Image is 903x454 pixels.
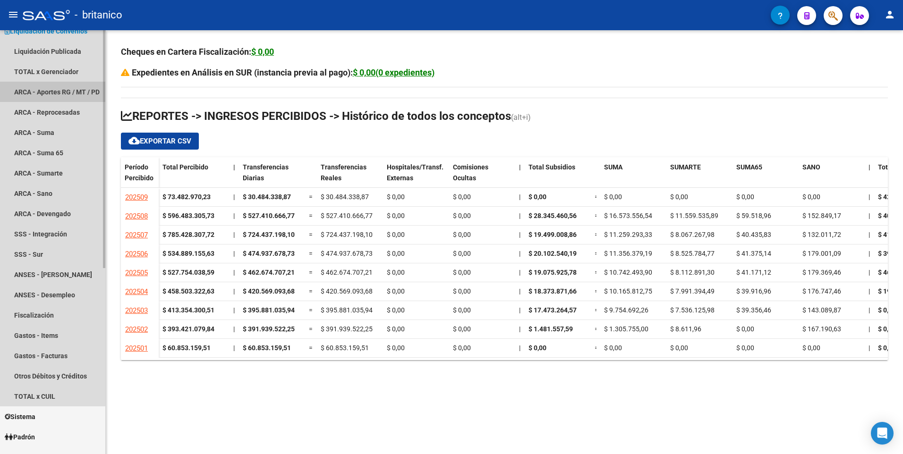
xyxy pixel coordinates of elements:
strong: $ 393.421.079,84 [162,325,214,333]
span: $ 0,00 [387,344,405,352]
span: $ 0,00 [736,193,754,201]
strong: $ 413.354.300,51 [162,306,214,314]
span: 202504 [125,287,148,296]
span: | [869,287,870,295]
mat-icon: person [884,9,895,20]
datatable-header-cell: | [865,157,874,197]
span: | [869,193,870,201]
strong: $ 73.482.970,23 [162,193,211,201]
span: $ 9.754.692,26 [604,306,648,314]
span: = [595,231,598,238]
span: $ 0,00 [528,344,546,352]
span: $ 20.102.540,19 [528,250,577,257]
mat-icon: cloud_download [128,135,140,146]
span: | [519,344,520,352]
span: $ 28.345.460,56 [528,212,577,219]
span: $ 41.375,14 [736,250,771,257]
span: | [233,269,235,276]
span: | [869,212,870,219]
span: $ 0,00 [453,344,471,352]
span: $ 724.437.198,10 [243,231,295,238]
span: $ 0,00 [604,344,622,352]
span: | [233,325,235,333]
strong: $ 458.503.322,63 [162,287,214,295]
span: $ 391.939.522,25 [243,325,295,333]
span: $ 7.991.394,49 [670,287,715,295]
span: $ 7.536.125,98 [670,306,715,314]
datatable-header-cell: SANO [799,157,865,197]
span: $ 19.499.008,86 [528,231,577,238]
span: | [869,344,870,352]
span: $ 395.881.035,94 [243,306,295,314]
div: Open Intercom Messenger [871,422,894,445]
span: $ 0,00 [670,193,688,201]
span: $ 0,00 [802,193,820,201]
span: $ 0,00 [736,344,754,352]
span: | [519,250,520,257]
span: $ 0,00 [736,325,754,333]
span: 202506 [125,250,148,258]
span: $ 0,00 [670,344,688,352]
span: $ 10.165.812,75 [604,287,652,295]
span: $ 16.573.556,54 [604,212,652,219]
span: $ 0,00 [453,287,471,295]
span: $ 420.569.093,68 [321,287,373,295]
span: $ 0,00 [387,269,405,276]
span: = [309,250,313,257]
span: | [233,163,235,171]
span: $ 527.410.666,77 [321,212,373,219]
span: $ 391.939.522,25 [321,325,373,333]
datatable-header-cell: SUMA [600,157,666,197]
span: $ 462.674.707,21 [243,269,295,276]
span: 202502 [125,325,148,334]
span: 202505 [125,269,148,277]
span: 202503 [125,306,148,315]
span: $ 462.674.707,21 [321,269,373,276]
span: REPORTES -> INGRESOS PERCIBIDOS -> Histórico de todos los conceptos [121,109,511,123]
span: $ 0,00 [387,306,405,314]
datatable-header-cell: Transferencias Reales [317,157,383,197]
datatable-header-cell: Transferencias Diarias [239,157,305,197]
span: = [595,269,598,276]
span: | [519,325,520,333]
span: | [233,193,235,201]
span: | [519,287,520,295]
span: $ 39.356,46 [736,306,771,314]
strong: Expedientes en Análisis en SUR (instancia previa al pago): [132,67,434,77]
span: $ 132.011,72 [802,231,841,238]
span: | [233,212,235,219]
span: $ 59.518,96 [736,212,771,219]
span: | [869,306,870,314]
span: = [309,212,313,219]
div: $ 0,00 [251,45,274,59]
span: $ 11.259.293,33 [604,231,652,238]
span: Sistema [5,412,35,422]
span: | [519,231,520,238]
span: $ 474.937.678,73 [243,250,295,257]
span: $ 724.437.198,10 [321,231,373,238]
strong: $ 534.889.155,63 [162,250,214,257]
span: $ 40.435,83 [736,231,771,238]
span: | [519,163,521,171]
span: 202501 [125,344,148,353]
span: 202508 [125,212,148,220]
span: $ 0,00 [453,212,471,219]
span: $ 176.747,46 [802,287,841,295]
span: - britanico [75,5,122,25]
span: = [309,193,313,201]
span: $ 17.473.264,57 [528,306,577,314]
span: $ 8.067.267,98 [670,231,715,238]
span: $ 11.356.379,19 [604,250,652,257]
span: $ 18.373.871,66 [528,287,577,295]
span: $ 474.937.678,73 [321,250,373,257]
span: Liquidación de Convenios [5,26,87,36]
span: | [869,163,870,171]
span: = [309,287,313,295]
datatable-header-cell: Comisiones Ocultas [449,157,515,197]
span: $ 179.369,46 [802,269,841,276]
span: (alt+i) [511,113,531,122]
span: $ 8.112.891,30 [670,269,715,276]
span: | [233,287,235,295]
span: SUMA [604,163,622,171]
span: Transferencias Diarias [243,163,289,182]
